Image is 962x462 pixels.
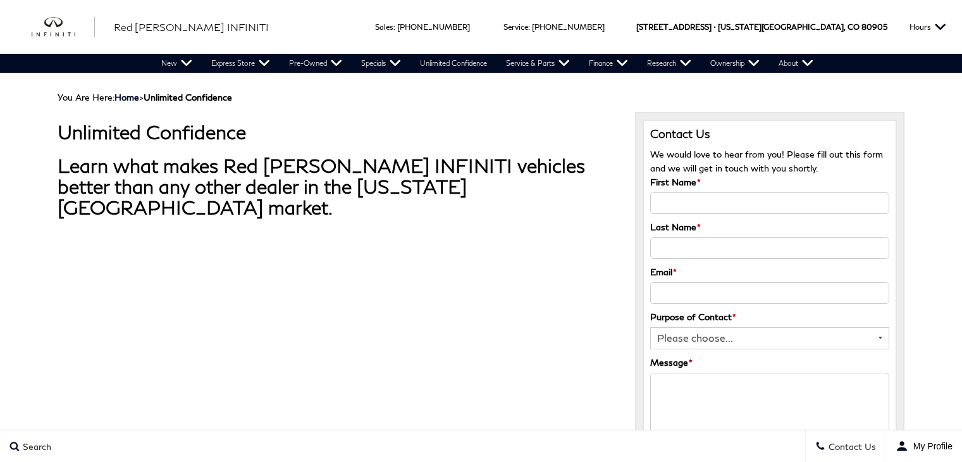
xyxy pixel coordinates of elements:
[636,22,887,32] a: [STREET_ADDRESS] • [US_STATE][GEOGRAPHIC_DATA], CO 80905
[114,20,269,35] a: Red [PERSON_NAME] INFINITI
[375,22,393,32] span: Sales
[650,127,889,141] h3: Contact Us
[650,356,693,370] label: Message
[393,22,395,32] span: :
[152,54,823,73] nav: Main Navigation
[144,92,232,103] strong: Unlimited Confidence
[825,441,876,452] span: Contact Us
[650,149,883,173] span: We would love to hear from you! Please fill out this form and we will get in touch with you shortly.
[701,54,769,73] a: Ownership
[397,22,470,32] a: [PHONE_NUMBER]
[532,22,605,32] a: [PHONE_NUMBER]
[114,92,232,103] span: >
[650,220,701,234] label: Last Name
[886,430,962,462] button: user-profile-menu
[20,441,51,452] span: Search
[32,17,95,37] img: INFINITI
[58,92,904,103] div: Breadcrumbs
[769,54,823,73] a: About
[352,54,410,73] a: Specials
[58,154,585,218] strong: Learn what makes Red [PERSON_NAME] INFINITI vehicles better than any other dealer in the [US_STAT...
[202,54,280,73] a: Express Store
[650,265,677,279] label: Email
[650,310,736,324] label: Purpose of Contact
[650,175,701,189] label: First Name
[410,54,496,73] a: Unlimited Confidence
[58,122,616,142] h1: Unlimited Confidence
[908,441,953,451] span: My Profile
[280,54,352,73] a: Pre-Owned
[503,22,528,32] span: Service
[32,17,95,37] a: infiniti
[579,54,638,73] a: Finance
[114,92,139,103] a: Home
[152,54,202,73] a: New
[496,54,579,73] a: Service & Parts
[638,54,701,73] a: Research
[114,21,269,33] span: Red [PERSON_NAME] INFINITI
[58,92,232,103] span: You Are Here:
[58,244,412,444] iframe: YouTube video player
[528,22,530,32] span: :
